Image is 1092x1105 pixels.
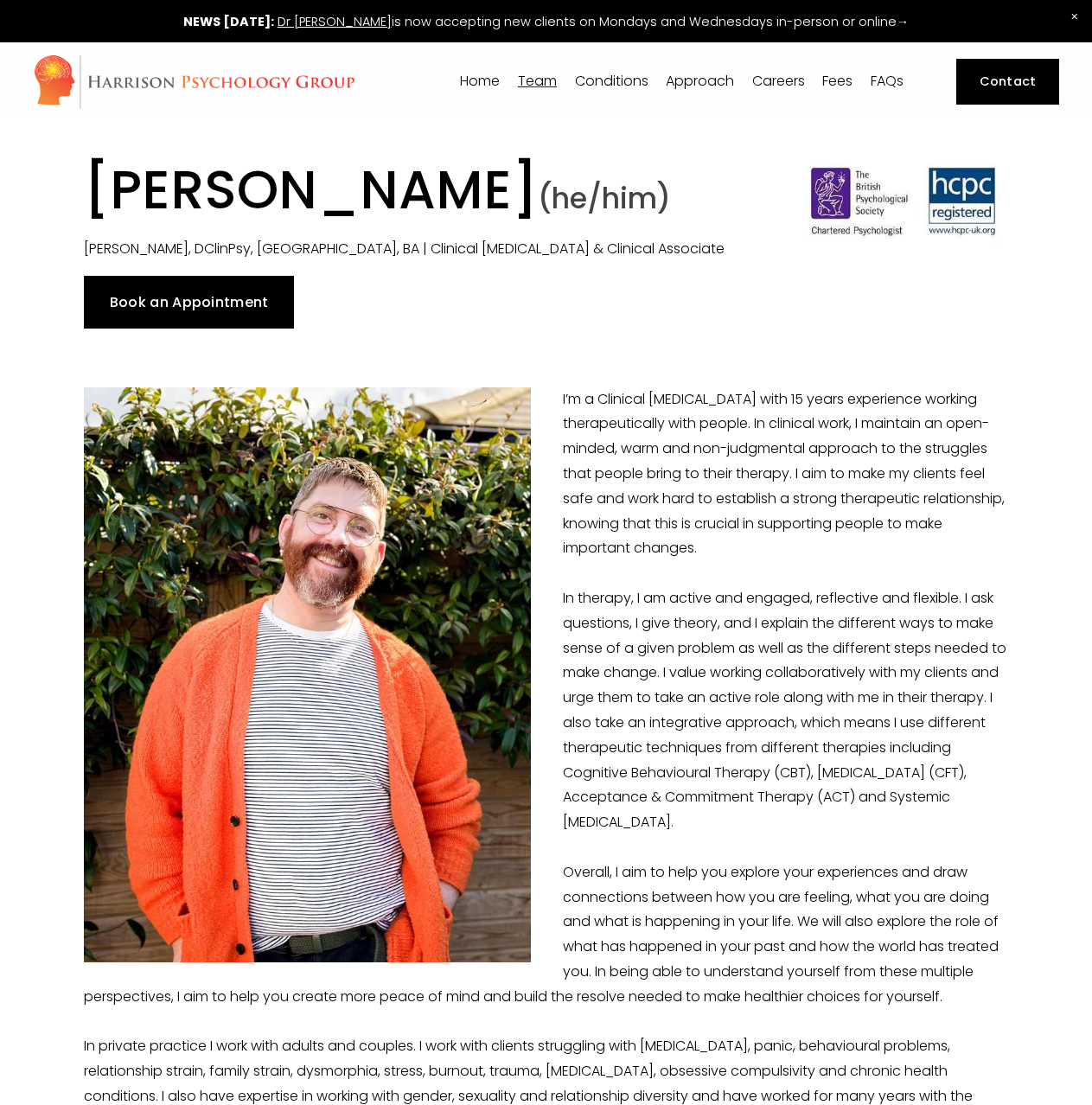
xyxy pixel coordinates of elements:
[518,74,557,88] span: Team
[538,178,671,219] span: (he/him)
[666,73,734,90] a: folder dropdown
[460,73,500,90] a: Home
[871,73,904,90] a: FAQs
[666,74,734,88] span: Approach
[956,59,1059,105] a: Contact
[822,73,853,90] a: Fees
[575,73,648,90] a: folder dropdown
[33,54,355,110] img: Harrison Psychology Group
[84,157,770,232] h1: [PERSON_NAME]
[84,276,294,328] a: Book an Appointment
[752,73,805,90] a: Careers
[518,73,557,90] a: folder dropdown
[575,74,648,88] span: Conditions
[278,13,392,30] a: Dr [PERSON_NAME]
[84,237,770,262] p: [PERSON_NAME], DClinPsy, [GEOGRAPHIC_DATA], BA | Clinical [MEDICAL_DATA] & Clinical Associate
